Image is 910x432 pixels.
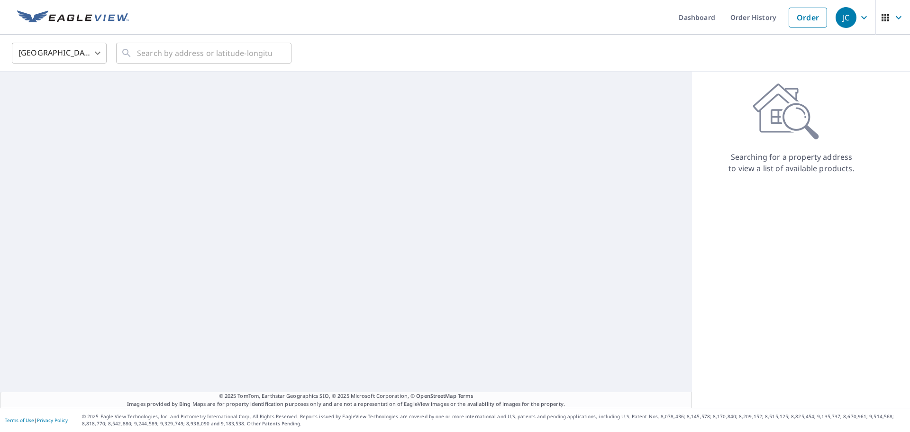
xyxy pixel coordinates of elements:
[789,8,827,28] a: Order
[137,40,272,66] input: Search by address or latitude-longitude
[219,392,473,400] span: © 2025 TomTom, Earthstar Geographics SIO, © 2025 Microsoft Corporation, ©
[5,417,34,423] a: Terms of Use
[5,417,68,423] p: |
[82,413,905,427] p: © 2025 Eagle View Technologies, Inc. and Pictometry International Corp. All Rights Reserved. Repo...
[416,392,456,399] a: OpenStreetMap
[728,151,855,174] p: Searching for a property address to view a list of available products.
[836,7,856,28] div: JC
[37,417,68,423] a: Privacy Policy
[17,10,129,25] img: EV Logo
[458,392,473,399] a: Terms
[12,40,107,66] div: [GEOGRAPHIC_DATA]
